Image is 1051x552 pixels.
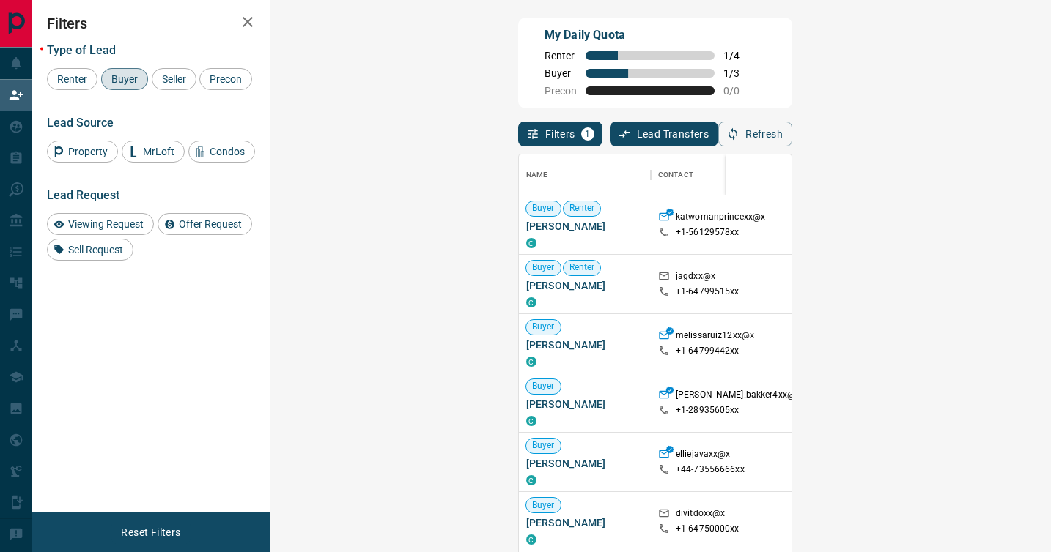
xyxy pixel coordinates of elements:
[63,244,128,256] span: Sell Request
[723,67,756,79] span: 1 / 3
[526,499,561,512] span: Buyer
[526,337,643,352] span: [PERSON_NAME]
[47,188,119,202] span: Lead Request
[564,202,601,215] span: Renter
[152,68,196,90] div: Seller
[526,456,643,471] span: [PERSON_NAME]
[204,146,250,157] span: Condos
[526,238,536,248] div: condos.ca
[526,321,561,333] span: Buyer
[526,416,536,426] div: condos.ca
[111,520,190,545] button: Reset Filters
[545,50,577,61] span: Renter
[676,523,740,535] p: +1- 64750000xx
[526,297,536,307] div: condos.ca
[526,219,643,234] span: [PERSON_NAME]
[676,211,765,226] p: katwomanprincexx@x
[676,507,725,523] p: divitdoxx@x
[545,67,577,79] span: Buyer
[47,43,116,57] span: Type of Lead
[545,85,577,97] span: Precon
[564,261,601,274] span: Renter
[676,286,740,298] p: +1- 64799515xx
[204,73,247,85] span: Precon
[723,50,756,61] span: 1 / 4
[138,146,180,157] span: MrLoft
[526,154,548,195] div: Name
[47,15,255,32] h2: Filters
[718,122,792,146] button: Refresh
[188,141,255,163] div: Condos
[122,141,185,163] div: MrLoft
[676,329,754,345] p: melissaruiz12xx@x
[676,389,800,404] p: [PERSON_NAME].bakker4xx@x
[526,278,643,293] span: [PERSON_NAME]
[47,213,154,235] div: Viewing Request
[676,448,731,463] p: elliejavaxx@x
[52,73,92,85] span: Renter
[545,26,756,44] p: My Daily Quota
[106,73,143,85] span: Buyer
[526,515,643,530] span: [PERSON_NAME]
[723,85,756,97] span: 0 / 0
[47,116,114,130] span: Lead Source
[199,68,252,90] div: Precon
[519,154,651,195] div: Name
[526,475,536,485] div: condos.ca
[676,345,740,357] p: +1- 64799442xx
[658,154,693,195] div: Contact
[526,439,561,452] span: Buyer
[174,218,247,230] span: Offer Request
[158,213,252,235] div: Offer Request
[101,68,148,90] div: Buyer
[526,261,561,274] span: Buyer
[583,129,593,139] span: 1
[676,226,740,239] p: +1- 56129578xx
[47,68,97,90] div: Renter
[63,146,113,157] span: Property
[518,122,602,146] button: Filters1
[63,218,149,230] span: Viewing Request
[526,357,536,367] div: condos.ca
[651,154,768,195] div: Contact
[526,397,643,411] span: [PERSON_NAME]
[676,463,745,476] p: +44- 73556666xx
[676,404,740,417] p: +1- 28935605xx
[610,122,719,146] button: Lead Transfers
[526,534,536,545] div: condos.ca
[47,141,118,163] div: Property
[526,202,561,215] span: Buyer
[676,270,715,286] p: jagdxx@x
[157,73,191,85] span: Seller
[526,380,561,392] span: Buyer
[47,239,133,261] div: Sell Request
